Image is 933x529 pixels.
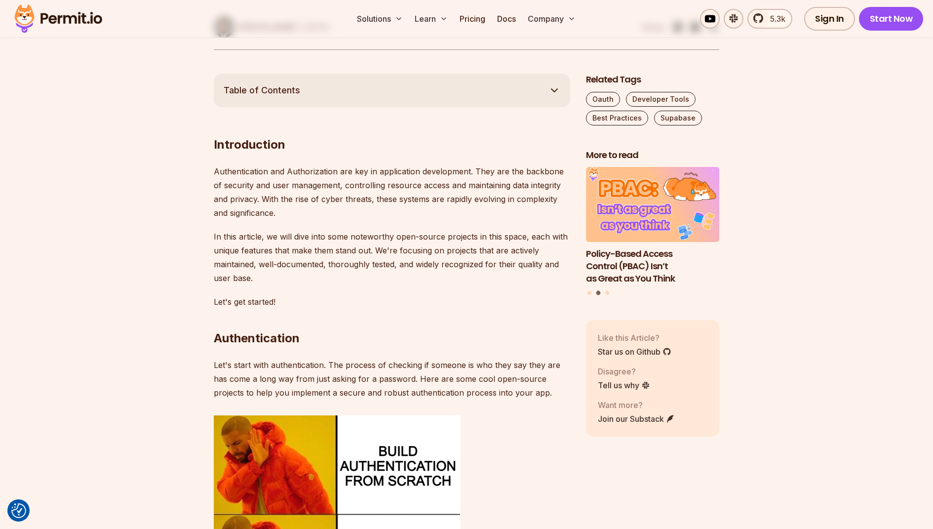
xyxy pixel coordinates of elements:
p: Let's get started! [214,295,570,309]
a: 5.3k [747,9,792,29]
p: In this article, we will dive into some noteworthy open-source projects in this space, each with ... [214,230,570,285]
a: Star us on Github [598,346,671,358]
img: Policy-Based Access Control (PBAC) Isn’t as Great as You Think [586,167,719,242]
a: Developer Tools [626,92,696,107]
button: Company [524,9,580,29]
button: Go to slide 1 [587,291,591,295]
button: Solutions [353,9,407,29]
a: Tell us why [598,379,650,391]
li: 2 of 3 [586,167,719,285]
p: Disagree? [598,366,650,377]
a: Best Practices [586,111,648,125]
a: Start Now [859,7,924,31]
strong: Introduction [214,137,285,152]
a: Oauth [586,92,620,107]
p: Want more? [598,399,675,411]
a: Pricing [456,9,489,29]
p: Like this Article? [598,332,671,344]
h2: Related Tags [586,74,719,86]
img: Permit logo [10,2,107,36]
img: Revisit consent button [11,503,26,518]
button: Consent Preferences [11,503,26,518]
button: Go to slide 3 [605,291,609,295]
div: Posts [586,167,719,296]
a: Policy-Based Access Control (PBAC) Isn’t as Great as You ThinkPolicy-Based Access Control (PBAC) ... [586,167,719,285]
strong: Authentication [214,331,300,345]
span: Table of Contents [224,83,300,97]
button: Go to slide 2 [596,291,601,295]
p: Let's start with authentication. The process of checking if someone is who they say they are has ... [214,358,570,400]
a: Sign In [804,7,855,31]
a: Join our Substack [598,413,675,425]
h2: More to read [586,149,719,162]
a: Supabase [654,111,702,125]
p: Authentication and Authorization are key in application development. They are the backbone of sec... [214,164,570,220]
button: Learn [411,9,452,29]
a: Docs [493,9,520,29]
span: 5.3k [764,13,785,25]
h3: Policy-Based Access Control (PBAC) Isn’t as Great as You Think [586,248,719,285]
button: Table of Contents [214,74,570,107]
